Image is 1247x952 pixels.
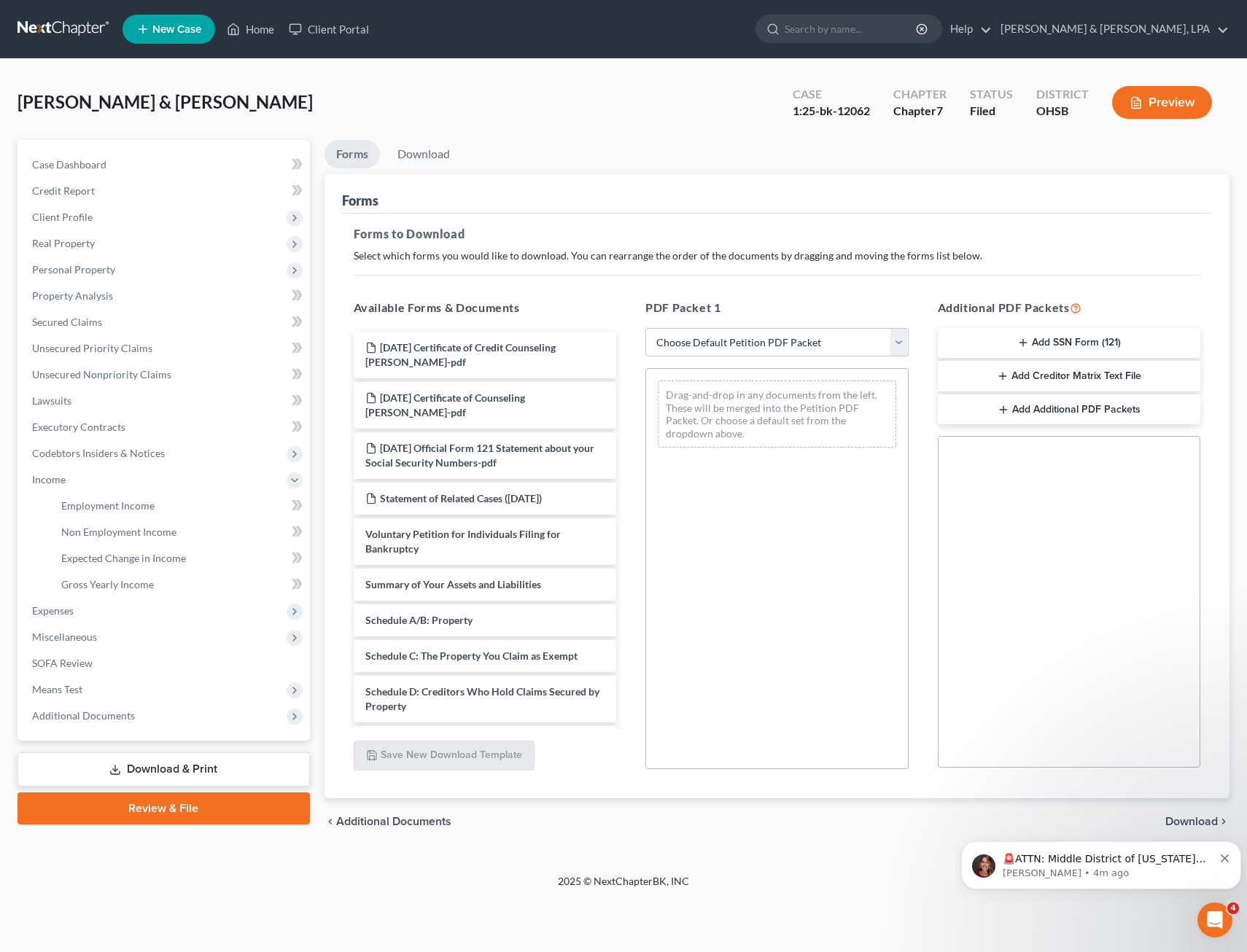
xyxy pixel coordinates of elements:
div: Case [793,86,870,103]
a: Client Portal [281,16,376,42]
h5: Available Forms & Documents [354,299,617,316]
a: Download [386,140,462,168]
a: Employment Income [50,493,310,519]
span: 7 [936,104,943,117]
button: Save New Download Template [354,741,535,771]
span: Executory Contracts [32,421,125,433]
span: Schedule A/B: Property [365,614,473,626]
span: [DATE] Certificate of Counseling [PERSON_NAME]-pdf [365,391,525,418]
span: Miscellaneous [32,631,97,643]
span: Client Profile [32,211,93,223]
span: Employment Income [61,499,155,512]
span: Personal Property [32,263,115,276]
span: Unsecured Priority Claims [32,342,152,354]
span: Secured Claims [32,316,102,328]
a: [PERSON_NAME] & [PERSON_NAME], LPA [993,16,1229,42]
span: Schedule D: Creditors Who Hold Claims Secured by Property [365,685,599,712]
h5: Additional PDF Packets [938,299,1201,316]
span: Expenses [32,604,74,617]
a: Non Employment Income [50,519,310,545]
button: Preview [1112,86,1212,119]
div: Chapter [893,103,947,120]
a: Gross Yearly Income [50,571,310,598]
a: Lawsuits [20,388,310,414]
span: [PERSON_NAME] & [PERSON_NAME] [18,91,313,112]
a: Unsecured Priority Claims [20,335,310,362]
div: Forms [342,192,378,209]
div: Filed [970,103,1013,120]
a: Expected Change in Income [50,545,310,571]
span: Codebtors Insiders & Notices [32,447,165,459]
a: Secured Claims [20,309,310,335]
a: Forms [325,140,380,168]
a: Help [943,16,992,42]
span: 4 [1227,902,1239,914]
iframe: Intercom live chat [1197,902,1232,937]
span: SOFA Review [32,657,93,669]
div: District [1036,86,1089,103]
div: Chapter [893,86,947,103]
a: Home [220,16,281,42]
span: Non Employment Income [61,526,176,538]
div: Drag-and-drop in any documents from the left. These will be merged into the Petition PDF Packet. ... [658,381,896,448]
span: Summary of Your Assets and Liabilities [365,578,541,590]
h5: Forms to Download [354,225,1201,243]
span: Unsecured Nonpriority Claims [32,368,171,381]
span: New Case [152,24,201,35]
span: [DATE] Certificate of Credit Counseling [PERSON_NAME]-pdf [365,341,556,368]
span: Credit Report [32,184,95,197]
a: Property Analysis [20,283,310,309]
span: Voluntary Petition for Individuals Filing for Bankruptcy [365,528,561,555]
span: Statement of Related Cases ([DATE]) [380,492,542,504]
a: Credit Report [20,178,310,204]
span: Case Dashboard [32,158,106,171]
span: Expected Change in Income [61,552,186,564]
span: [DATE] Official Form 121 Statement about your Social Security Numbers-pdf [365,442,594,469]
div: 2025 © NextChapterBK, INC [208,874,1039,900]
span: Property Analysis [32,289,113,302]
a: Download & Print [18,752,310,787]
span: Means Test [32,683,82,695]
span: Gross Yearly Income [61,578,154,590]
a: chevron_left Additional Documents [325,816,451,827]
a: Executory Contracts [20,414,310,440]
button: Add Additional PDF Packets [938,394,1201,425]
i: chevron_left [325,816,336,827]
div: 1:25-bk-12062 [793,103,870,120]
a: Unsecured Nonpriority Claims [20,362,310,388]
a: Case Dashboard [20,152,310,178]
a: SOFA Review [20,650,310,676]
span: Real Property [32,237,95,249]
iframe: Intercom notifications message [955,811,1247,913]
a: Review & File [18,792,310,824]
input: Search by name... [785,15,918,42]
p: Select which forms you would like to download. You can rearrange the order of the documents by dr... [354,249,1201,263]
span: Schedule C: The Property You Claim as Exempt [365,649,578,662]
span: Lawsuits [32,394,71,407]
span: Additional Documents [32,709,135,722]
h5: PDF Packet 1 [645,299,909,316]
div: OHSB [1036,103,1089,120]
span: Additional Documents [336,816,451,827]
button: Add SSN Form (121) [938,328,1201,359]
div: Status [970,86,1013,103]
button: Add Creditor Matrix Text File [938,361,1201,391]
span: Income [32,473,66,485]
